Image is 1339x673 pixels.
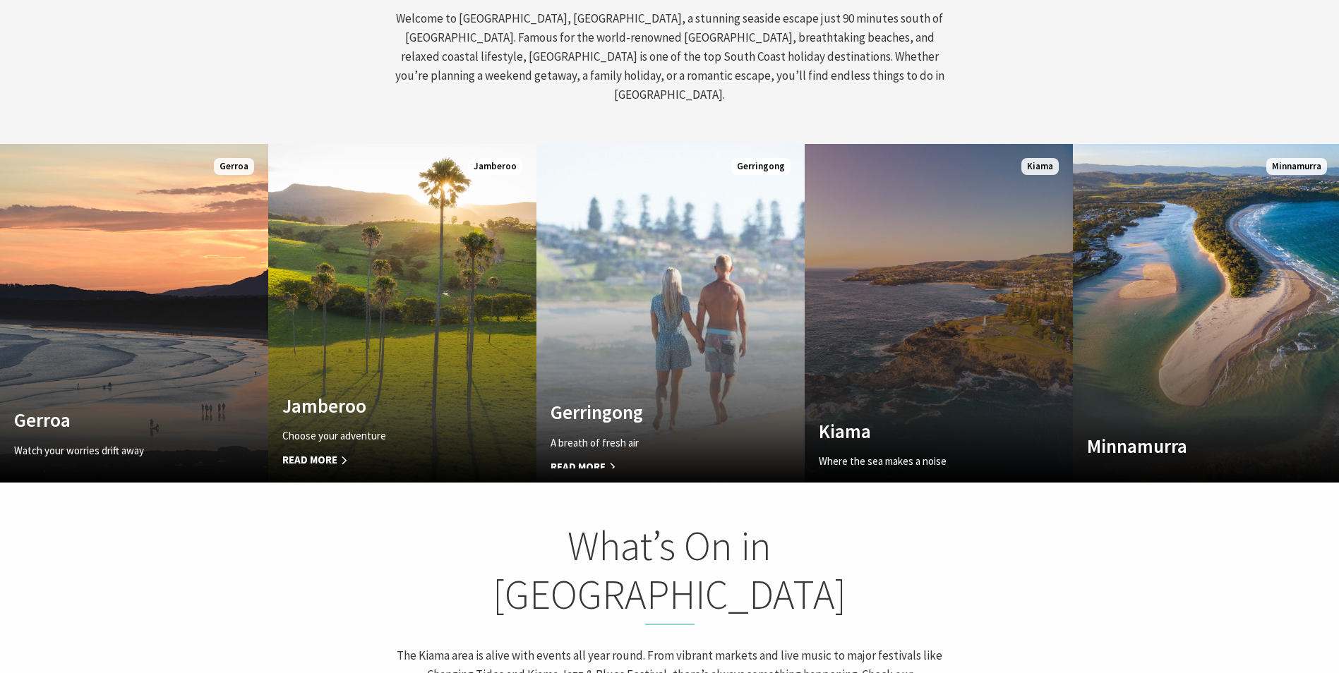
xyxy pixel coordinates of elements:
p: Where the sea makes a noise [819,453,1019,470]
p: A breath of fresh air [551,435,750,451]
h4: Jamberoo [282,394,482,417]
h4: Minnamurra [1087,435,1287,457]
span: Read More [282,451,482,468]
span: Read More [551,459,750,475]
span: Gerroa [214,158,254,176]
a: Custom Image Used Gerringong A breath of fresh air Read More Gerringong [536,144,805,483]
span: Kiama [1021,158,1059,176]
span: Jamberoo [468,158,522,176]
h2: What’s On in [GEOGRAPHIC_DATA] [393,521,947,625]
p: Watch your worries drift away [14,442,214,459]
p: Choose your adventure [282,428,482,444]
span: Minnamurra [1266,158,1327,176]
h4: Gerringong [551,401,750,423]
span: Read More [14,466,214,483]
p: Welcome to [GEOGRAPHIC_DATA], [GEOGRAPHIC_DATA], a stunning seaside escape just 90 minutes south ... [393,9,947,105]
a: Custom Image Used Kiama Where the sea makes a noise Kiama [805,144,1073,483]
span: Gerringong [731,158,791,176]
a: Custom Image Used Jamberoo Choose your adventure Read More Jamberoo [268,144,536,483]
h4: Gerroa [14,408,214,431]
h4: Kiama [819,420,1019,442]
